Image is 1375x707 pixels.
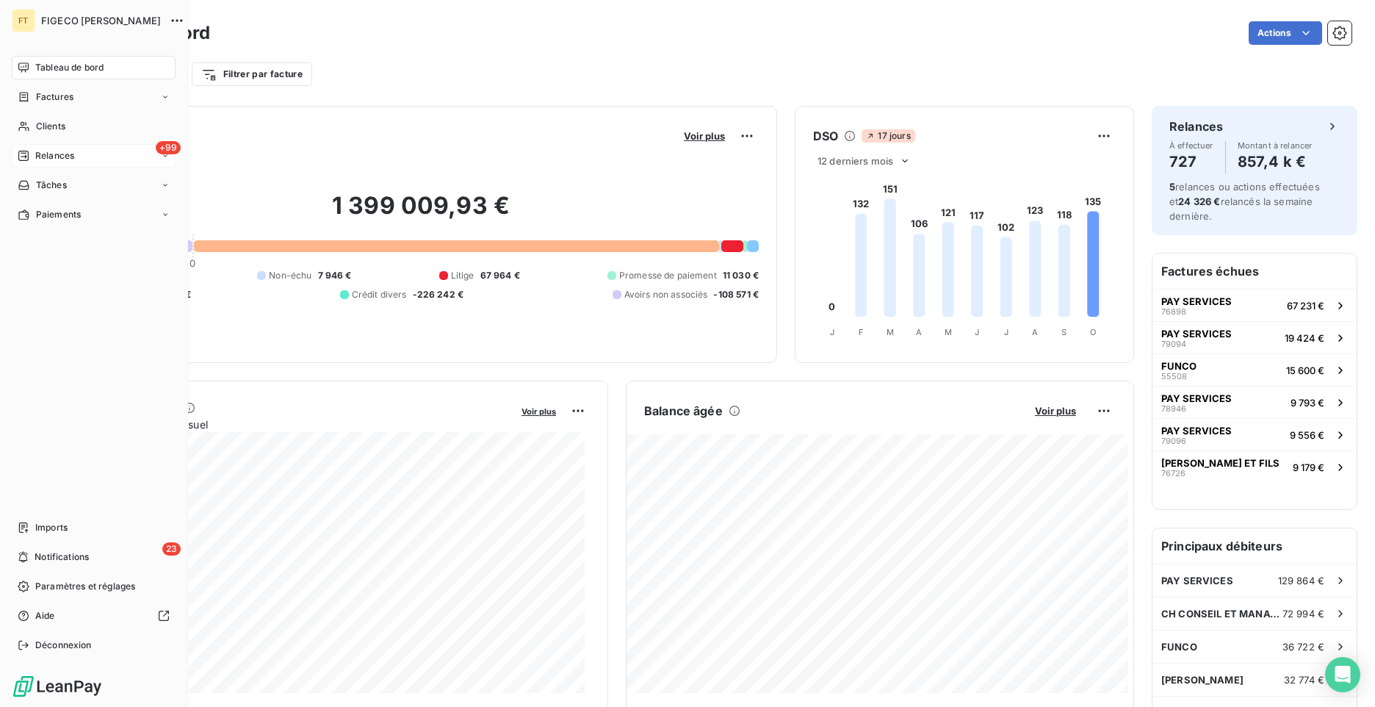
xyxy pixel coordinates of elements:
span: 15 600 € [1286,365,1324,376]
span: 32 774 € [1284,674,1324,686]
span: relances ou actions effectuées et relancés la semaine dernière. [1169,181,1320,222]
span: PAY SERVICES [1161,328,1232,340]
tspan: M [887,327,894,337]
h6: Balance âgée [644,402,723,420]
span: Voir plus [1035,405,1076,417]
tspan: A [1032,327,1038,337]
span: 9 793 € [1291,397,1324,409]
span: 72 994 € [1282,608,1324,620]
span: Paiements [36,208,81,221]
span: Non-échu [269,269,311,282]
span: 24 326 € [1178,195,1220,207]
tspan: S [1061,327,1067,337]
button: PAY SERVICES790969 556 € [1152,418,1357,451]
span: 67 964 € [480,269,520,282]
span: Relances [35,149,74,162]
span: 55508 [1161,372,1187,381]
span: Promesse de paiement [619,269,717,282]
span: Clients [36,120,65,133]
h2: 1 399 009,93 € [83,191,759,235]
span: Tâches [36,179,67,192]
tspan: O [1090,327,1096,337]
span: -108 571 € [713,288,759,301]
span: Voir plus [684,130,725,142]
button: PAY SERVICES7909419 424 € [1152,321,1357,353]
span: PAY SERVICES [1161,392,1232,404]
button: PAY SERVICES789469 793 € [1152,386,1357,418]
span: Imports [35,521,68,534]
span: [PERSON_NAME] [1161,674,1244,686]
span: +99 [156,141,181,154]
span: 9 556 € [1290,429,1324,441]
span: Tableau de bord [35,61,104,74]
span: PAY SERVICES [1161,295,1232,307]
div: Open Intercom Messenger [1325,657,1360,692]
span: Voir plus [522,406,556,417]
span: 17 jours [862,129,914,143]
span: PAY SERVICES [1161,425,1232,437]
span: 78946 [1161,404,1186,413]
span: 5 [1169,181,1175,193]
span: 23 [162,542,181,556]
tspan: J [830,327,834,337]
span: [PERSON_NAME] ET FILS [1161,457,1280,469]
tspan: J [975,327,979,337]
span: 0 [190,257,195,269]
span: Paramètres et réglages [35,580,135,593]
span: FIGECO [PERSON_NAME] [41,15,161,26]
span: -226 242 € [413,288,464,301]
tspan: A [916,327,922,337]
h6: Factures échues [1152,254,1357,289]
span: 12 derniers mois [818,155,893,167]
span: 129 864 € [1278,575,1324,586]
button: Voir plus [1031,404,1080,417]
span: Notifications [35,550,89,564]
span: Crédit divers [352,288,407,301]
button: Voir plus [679,129,729,143]
span: Aide [35,609,55,622]
button: FUNCO5550815 600 € [1152,353,1357,386]
span: 76898 [1161,307,1186,316]
span: À effectuer [1169,141,1213,150]
span: CH CONSEIL ET MANAGEMENT [1161,608,1282,620]
span: FUNCO [1161,641,1197,653]
button: Filtrer par facture [192,62,312,86]
span: Avoirs non associés [624,288,708,301]
h6: Relances [1169,118,1223,135]
button: Actions [1249,21,1322,45]
h6: DSO [813,127,838,145]
span: Déconnexion [35,639,92,652]
span: 9 179 € [1293,462,1324,473]
button: Voir plus [517,404,560,417]
span: 36 722 € [1282,641,1324,653]
button: PAY SERVICES7689867 231 € [1152,289,1357,321]
span: 19 424 € [1285,332,1324,344]
button: [PERSON_NAME] ET FILS767269 179 € [1152,451,1357,483]
h6: Principaux débiteurs [1152,528,1357,564]
img: Logo LeanPay [12,675,103,698]
h4: 857,4 k € [1238,150,1313,173]
tspan: F [859,327,864,337]
span: Chiffre d'affaires mensuel [83,417,511,432]
h4: 727 [1169,150,1213,173]
span: 7 946 € [318,269,352,282]
span: Litige [451,269,474,282]
span: 79096 [1161,437,1186,445]
tspan: M [945,327,952,337]
span: Montant à relancer [1238,141,1313,150]
span: 11 030 € [723,269,759,282]
tspan: J [1004,327,1008,337]
span: Factures [36,90,73,104]
span: 76726 [1161,469,1185,478]
div: FT [12,9,35,32]
a: Aide [12,604,176,628]
span: FUNCO [1161,360,1197,372]
span: 79094 [1161,340,1186,348]
span: PAY SERVICES [1161,575,1233,586]
span: 67 231 € [1287,300,1324,312]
